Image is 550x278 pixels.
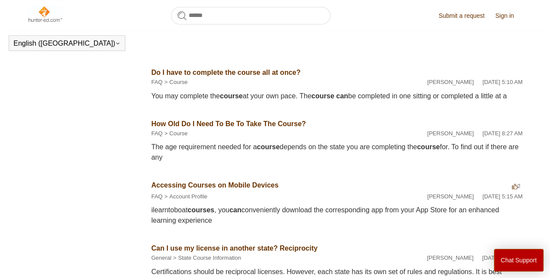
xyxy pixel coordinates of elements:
a: FAQ [151,130,163,137]
li: Account Profile [163,192,207,201]
em: courses [188,206,214,214]
a: Sign in [495,11,523,20]
li: [PERSON_NAME] [427,129,474,138]
a: Do I have to complete the course all at once? [151,69,300,76]
em: course [311,92,334,100]
li: Course [163,129,188,138]
button: English ([GEOGRAPHIC_DATA]) [13,40,120,47]
time: 08/08/2022, 05:10 [483,79,523,85]
a: State Course Information [178,255,241,261]
a: Can I use my license in another state? Reciprocity [151,245,317,252]
li: FAQ [151,78,163,87]
time: 08/08/2022, 05:15 [483,193,523,200]
a: Submit a request [439,11,493,20]
a: FAQ [151,193,163,200]
li: General [151,254,171,262]
span: 2 [512,183,520,189]
a: Course [169,130,187,137]
em: course [257,143,280,151]
button: Chat Support [494,249,544,271]
div: ilearntoboat , you conveniently download the corresponding app from your App Store for an enhance... [151,205,523,226]
a: General [151,255,171,261]
li: [PERSON_NAME] [427,254,473,262]
li: [PERSON_NAME] [427,78,474,87]
a: Course [169,79,187,85]
li: State Course Information [171,254,241,262]
em: course [417,143,440,151]
li: [PERSON_NAME] [427,192,474,201]
div: Certifications should be reciprocal licenses. However, each state has its own set of rules and re... [151,267,523,277]
a: Account Profile [169,193,207,200]
a: FAQ [151,79,163,85]
time: 02/12/2024, 15:13 [482,255,523,261]
input: Search [171,7,330,24]
em: can [230,206,242,214]
em: can [336,92,348,100]
li: FAQ [151,129,163,138]
div: You may complete the at your own pace. The be completed in one sitting or completed a little at a [151,91,523,101]
time: 05/15/2024, 08:27 [483,130,523,137]
div: The age requirement needed for a depends on the state you are completing the for. To find out if ... [151,142,523,163]
em: course [220,92,243,100]
img: Hunter-Ed Help Center home page [27,5,63,23]
a: How Old Do I Need To Be To Take The Course? [151,120,306,127]
li: Course [163,78,188,87]
li: FAQ [151,192,163,201]
a: Accessing Courses on Mobile Devices [151,181,279,189]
